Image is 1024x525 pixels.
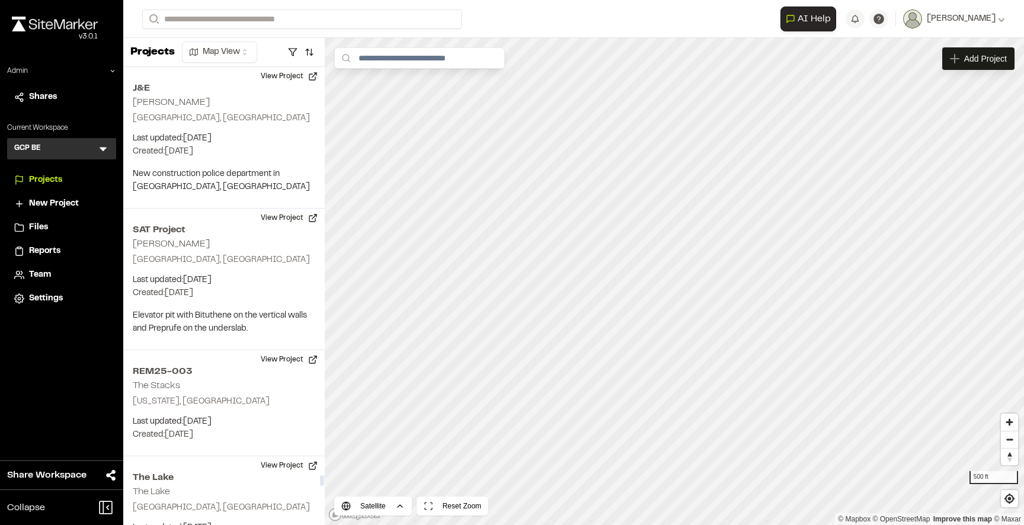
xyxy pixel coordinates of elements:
span: Settings [29,292,63,305]
button: Reset bearing to north [1001,448,1018,465]
img: rebrand.png [12,17,98,31]
span: [PERSON_NAME] [927,12,996,25]
p: [GEOGRAPHIC_DATA], [GEOGRAPHIC_DATA] [133,112,315,125]
a: Maxar [994,515,1021,523]
p: Last updated: [DATE] [133,132,315,145]
div: 500 ft [969,471,1018,484]
button: Reset Zoom [417,497,488,516]
div: Oh geez...please don't... [12,31,98,42]
p: Elevator pit with Bituthene on the vertical walls and Preprufe on the underslab. [133,309,315,335]
button: Search [142,9,164,29]
button: Open AI Assistant [780,7,836,31]
img: User [903,9,922,28]
a: Shares [14,91,109,104]
a: Mapbox [838,515,871,523]
a: Reports [14,245,109,258]
span: Files [29,221,48,234]
h2: The Stacks [133,382,180,390]
span: Collapse [7,501,45,515]
a: Files [14,221,109,234]
span: Projects [29,174,62,187]
button: View Project [254,209,325,228]
h2: The Lake [133,488,170,496]
h2: [PERSON_NAME] [133,240,210,248]
p: Last updated: [DATE] [133,274,315,287]
button: View Project [254,67,325,86]
p: New construction police department in [GEOGRAPHIC_DATA], [GEOGRAPHIC_DATA] [133,168,315,194]
span: Team [29,268,51,281]
div: Open AI Assistant [780,7,841,31]
h2: J&E [133,81,315,95]
p: Admin [7,66,28,76]
span: New Project [29,197,79,210]
h2: REM25-003 [133,364,315,379]
h2: SAT Project [133,223,315,237]
a: New Project [14,197,109,210]
button: View Project [254,350,325,369]
button: Zoom in [1001,414,1018,431]
a: Settings [14,292,109,305]
p: [GEOGRAPHIC_DATA], [GEOGRAPHIC_DATA] [133,254,315,267]
p: Created: [DATE] [133,145,315,158]
span: Shares [29,91,57,104]
a: Mapbox logo [328,508,380,521]
button: View Project [254,456,325,475]
h2: [PERSON_NAME] [133,98,210,107]
a: Team [14,268,109,281]
p: [US_STATE], [GEOGRAPHIC_DATA] [133,395,315,408]
a: Projects [14,174,109,187]
span: Reports [29,245,60,258]
button: Find my location [1001,490,1018,507]
a: Map feedback [933,515,992,523]
h2: The Lake [133,470,315,485]
p: Last updated: [DATE] [133,415,315,428]
h3: GCP BE [14,143,41,155]
canvas: Map [325,38,1024,525]
p: [GEOGRAPHIC_DATA], [GEOGRAPHIC_DATA] [133,501,315,514]
span: Share Workspace [7,468,87,482]
button: Zoom out [1001,431,1018,448]
button: [PERSON_NAME] [903,9,1005,28]
p: Created: [DATE] [133,287,315,300]
p: Created: [DATE] [133,428,315,441]
p: Projects [130,44,175,60]
span: Add Project [964,53,1007,65]
button: Satellite [334,497,412,516]
span: AI Help [798,12,831,26]
p: Current Workspace [7,123,116,133]
a: OpenStreetMap [873,515,930,523]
